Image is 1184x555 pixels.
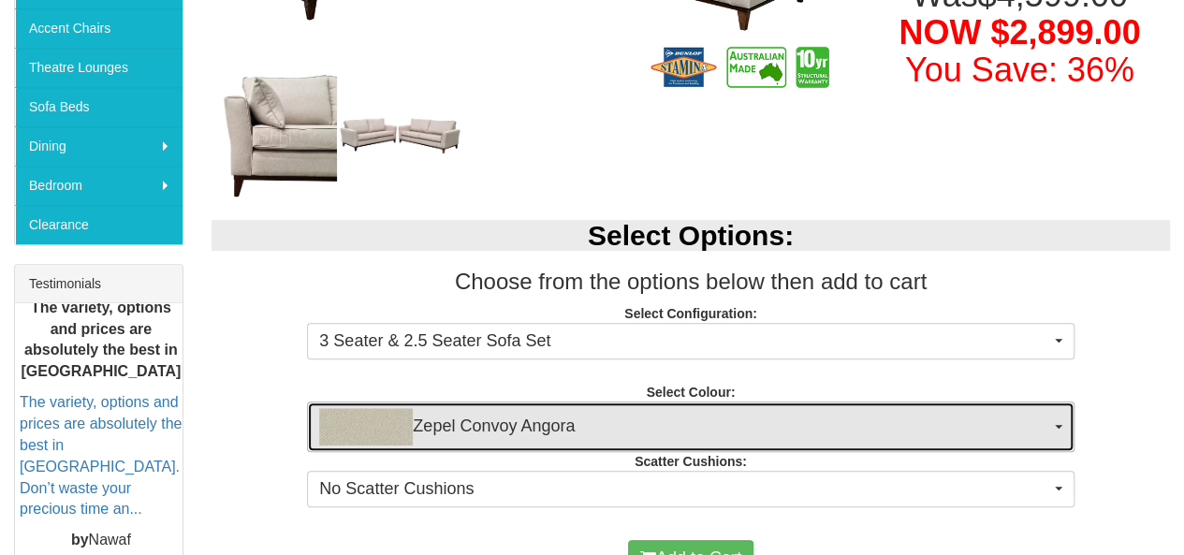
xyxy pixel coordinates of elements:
h3: Choose from the options below then add to cart [212,270,1170,294]
button: No Scatter Cushions [307,471,1074,508]
div: Testimonials [15,265,183,303]
a: The variety, options and prices are absolutely the best in [GEOGRAPHIC_DATA]. Don’t waste your pr... [20,394,182,517]
img: Zepel Convoy Angora [319,408,413,445]
span: Zepel Convoy Angora [319,408,1049,445]
span: 3 Seater & 2.5 Seater Sofa Set [319,329,1049,354]
button: 3 Seater & 2.5 Seater Sofa Set [307,323,1074,360]
a: Clearance [15,205,183,244]
b: by [71,532,89,548]
span: No Scatter Cushions [319,477,1049,502]
button: Zepel Convoy AngoraZepel Convoy Angora [307,402,1074,452]
font: You Save: 36% [905,51,1134,89]
strong: Select Configuration: [624,306,757,321]
a: Accent Chairs [15,8,183,48]
span: NOW $2,899.00 [899,13,1140,51]
strong: Scatter Cushions: [635,454,747,469]
a: Theatre Lounges [15,48,183,87]
a: Bedroom [15,166,183,205]
b: Select Options: [588,220,794,251]
strong: Select Colour: [646,385,735,400]
b: The variety, options and prices are absolutely the best in [GEOGRAPHIC_DATA] [21,299,181,379]
p: Nawaf [20,530,183,551]
a: Sofa Beds [15,87,183,126]
a: Dining [15,126,183,166]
